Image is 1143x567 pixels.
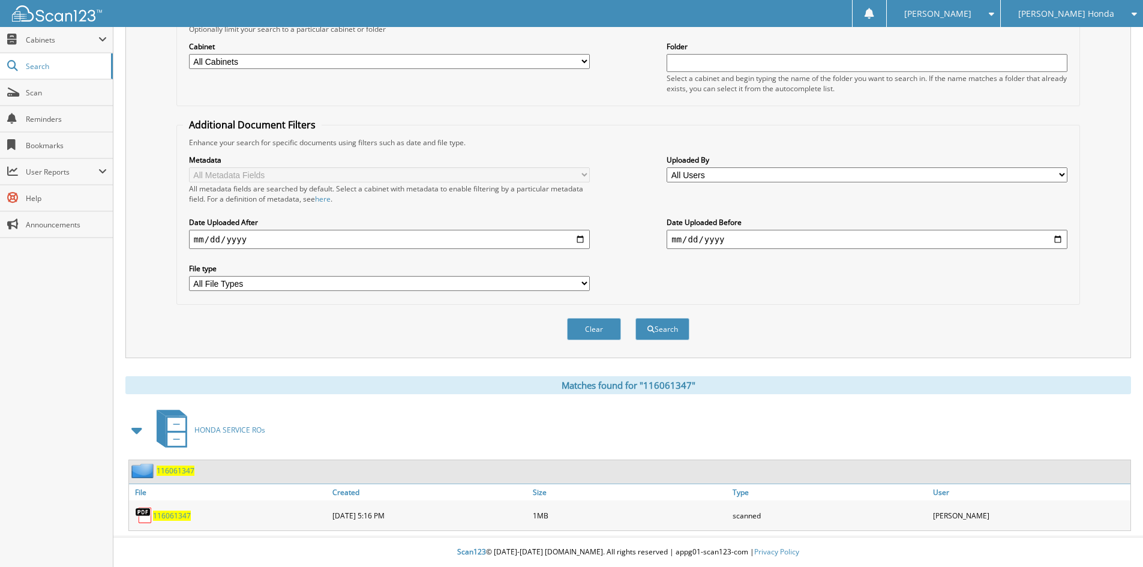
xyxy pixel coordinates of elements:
span: Scan [26,88,107,98]
span: Scan123 [457,547,486,557]
div: Matches found for "116061347" [125,376,1131,394]
input: start [189,230,590,249]
a: Size [530,484,730,500]
a: Privacy Policy [754,547,799,557]
label: Date Uploaded After [189,217,590,227]
a: HONDA SERVICE ROs [149,406,265,454]
label: Folder [667,41,1067,52]
span: HONDA SERVICE ROs [194,425,265,435]
span: Reminders [26,114,107,124]
div: Select a cabinet and begin typing the name of the folder you want to search in. If the name match... [667,73,1067,94]
div: [DATE] 5:16 PM [329,503,530,527]
span: User Reports [26,167,98,177]
a: Created [329,484,530,500]
a: File [129,484,329,500]
div: © [DATE]-[DATE] [DOMAIN_NAME]. All rights reserved | appg01-scan123-com | [113,538,1143,567]
a: 116061347 [157,466,194,476]
span: [PERSON_NAME] Honda [1018,10,1114,17]
img: PDF.png [135,506,153,524]
div: 1MB [530,503,730,527]
a: 116061347 [153,511,191,521]
span: Help [26,193,107,203]
a: Type [730,484,930,500]
a: User [930,484,1130,500]
input: end [667,230,1067,249]
button: Search [635,318,689,340]
iframe: Chat Widget [1083,509,1143,567]
img: folder2.png [131,463,157,478]
span: Announcements [26,220,107,230]
label: Metadata [189,155,590,165]
span: Cabinets [26,35,98,45]
label: File type [189,263,590,274]
div: [PERSON_NAME] [930,503,1130,527]
label: Cabinet [189,41,590,52]
label: Uploaded By [667,155,1067,165]
div: All metadata fields are searched by default. Select a cabinet with metadata to enable filtering b... [189,184,590,204]
label: Date Uploaded Before [667,217,1067,227]
span: [PERSON_NAME] [904,10,971,17]
a: here [315,194,331,204]
div: Enhance your search for specific documents using filters such as date and file type. [183,137,1073,148]
img: scan123-logo-white.svg [12,5,102,22]
span: Search [26,61,105,71]
button: Clear [567,318,621,340]
div: scanned [730,503,930,527]
div: Optionally limit your search to a particular cabinet or folder [183,24,1073,34]
span: Bookmarks [26,140,107,151]
legend: Additional Document Filters [183,118,322,131]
